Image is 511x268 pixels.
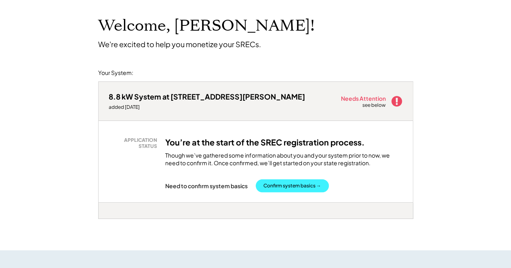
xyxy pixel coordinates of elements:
div: Needs Attention [341,96,387,101]
div: added [DATE] [109,104,305,110]
div: APPLICATION STATUS [113,137,157,150]
button: Confirm system basics → [256,179,329,192]
h1: Welcome, [PERSON_NAME]! [98,17,315,35]
div: 8.8 kW System at [STREET_ADDRESS][PERSON_NAME] [109,92,305,101]
div: Though we’ve gathered some information about you and your system prior to now, we need to confirm... [165,152,403,167]
div: Your System: [98,69,133,77]
div: see below [362,102,387,109]
div: Need to confirm system basics [165,182,248,189]
div: laqdxgt5 - VA Distributed [98,219,126,222]
h3: You’re at the start of the SREC registration process. [165,137,365,148]
div: We're excited to help you monetize your SRECs. [98,39,261,49]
